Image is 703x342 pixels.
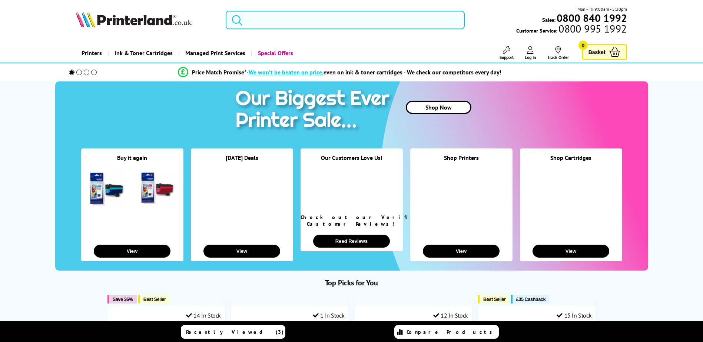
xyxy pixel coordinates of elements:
[423,245,500,258] button: View
[525,54,536,60] span: Log In
[251,44,299,63] a: Special Offers
[557,312,591,319] div: 15 In Stock
[76,11,192,27] img: Printerland Logo
[542,16,556,23] span: Sales:
[76,44,107,63] a: Printers
[301,154,403,171] div: Our Customers Love Us!
[178,44,251,63] a: Managed Print Services
[582,44,627,60] a: Basket 0
[186,329,284,335] span: Recently Viewed (3)
[500,54,514,60] span: Support
[478,295,510,304] button: Best Seller
[313,235,390,248] button: Read Reviews
[533,245,609,258] button: View
[516,296,546,302] span: £35 Cashback
[588,47,606,57] span: Basket
[547,46,569,60] a: Track Order
[301,214,403,227] div: Check out our Verified Customer Reviews!
[138,295,170,304] button: Best Seller
[407,329,496,335] span: Compare Products
[577,6,627,13] span: Mon - Fri 9:00am - 5:30pm
[557,25,627,32] span: 0800 995 1992
[181,325,285,339] a: Recently Viewed (3)
[59,66,621,79] li: modal_Promise
[557,11,627,25] b: 0800 840 1992
[500,46,514,60] a: Support
[313,312,345,319] div: 1 In Stock
[483,296,506,302] span: Best Seller
[433,312,468,319] div: 12 In Stock
[143,296,166,302] span: Best Seller
[191,154,293,171] div: [DATE] Deals
[394,325,499,339] a: Compare Products
[203,245,280,258] button: View
[410,154,513,171] div: Shop Printers
[578,41,588,50] span: 0
[556,14,627,21] a: 0800 840 1992
[520,154,622,171] div: Shop Cartridges
[107,295,137,304] button: Save 36%
[107,44,178,63] a: Ink & Toner Cartridges
[76,11,216,29] a: Printerland Logo
[186,312,221,319] div: 14 In Stock
[232,81,397,140] img: printer sale
[192,68,246,76] span: Price Match Promise*
[94,245,170,258] button: View
[246,68,501,76] div: - even on ink & toner cartridges - We check our competitors every day!
[117,154,147,161] a: Buy it again
[516,25,627,34] span: Customer Service:
[406,101,471,114] a: Shop Now
[525,46,536,60] a: Log In
[113,296,133,302] span: Save 36%
[511,295,549,304] button: £35 Cashback
[249,68,324,76] span: We won’t be beaten on price,
[115,44,173,63] span: Ink & Toner Cartridges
